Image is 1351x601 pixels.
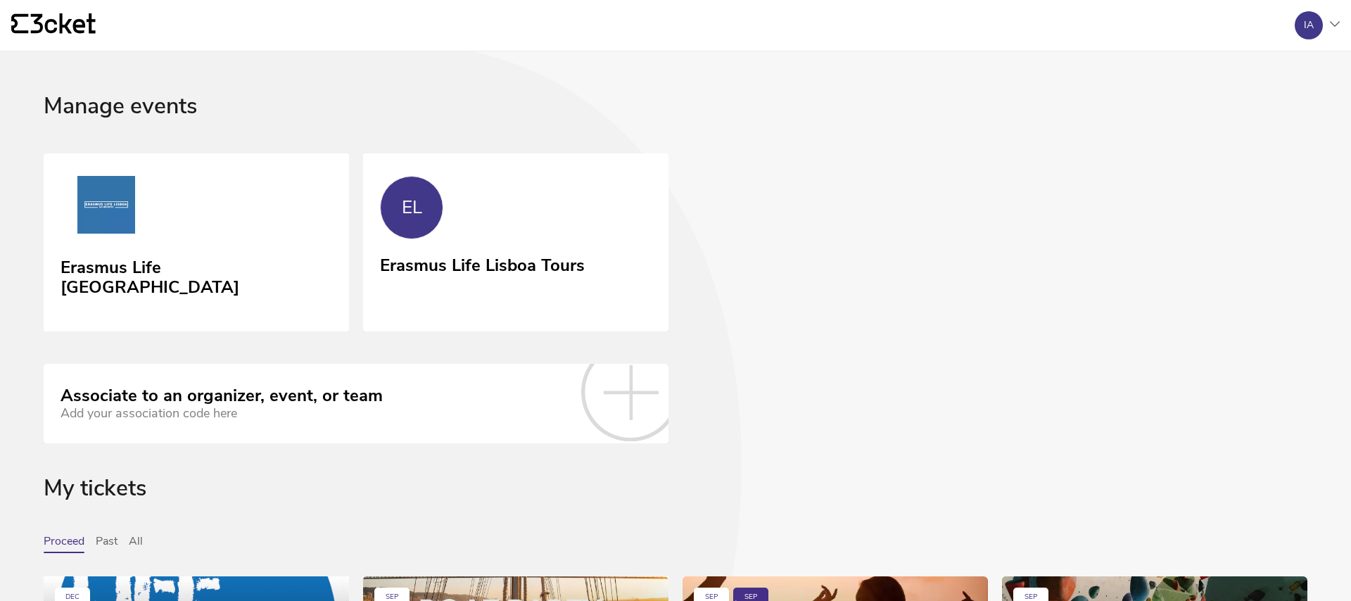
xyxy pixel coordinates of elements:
[380,251,585,276] div: Erasmus Life Lisboa Tours
[44,535,84,553] button: Proceed
[61,386,383,406] div: Associate to an organizer, event, or team
[44,364,668,443] a: Associate to an organizer, event, or team Add your association code here
[44,476,1307,536] div: My tickets
[44,153,349,332] a: Erasmus Life Lisboa Erasmus Life [GEOGRAPHIC_DATA]
[129,535,143,553] button: All
[402,197,422,218] div: EL
[44,94,1307,153] div: Manage events
[1304,20,1314,31] div: IA
[11,14,28,34] g: {' '}
[61,253,332,297] div: Erasmus Life [GEOGRAPHIC_DATA]
[61,406,383,421] div: Add your association code here
[61,176,152,239] img: Erasmus Life Lisboa
[11,13,96,37] a: {' '}
[363,153,668,329] a: EL Erasmus Life Lisboa Tours
[96,535,118,553] button: Past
